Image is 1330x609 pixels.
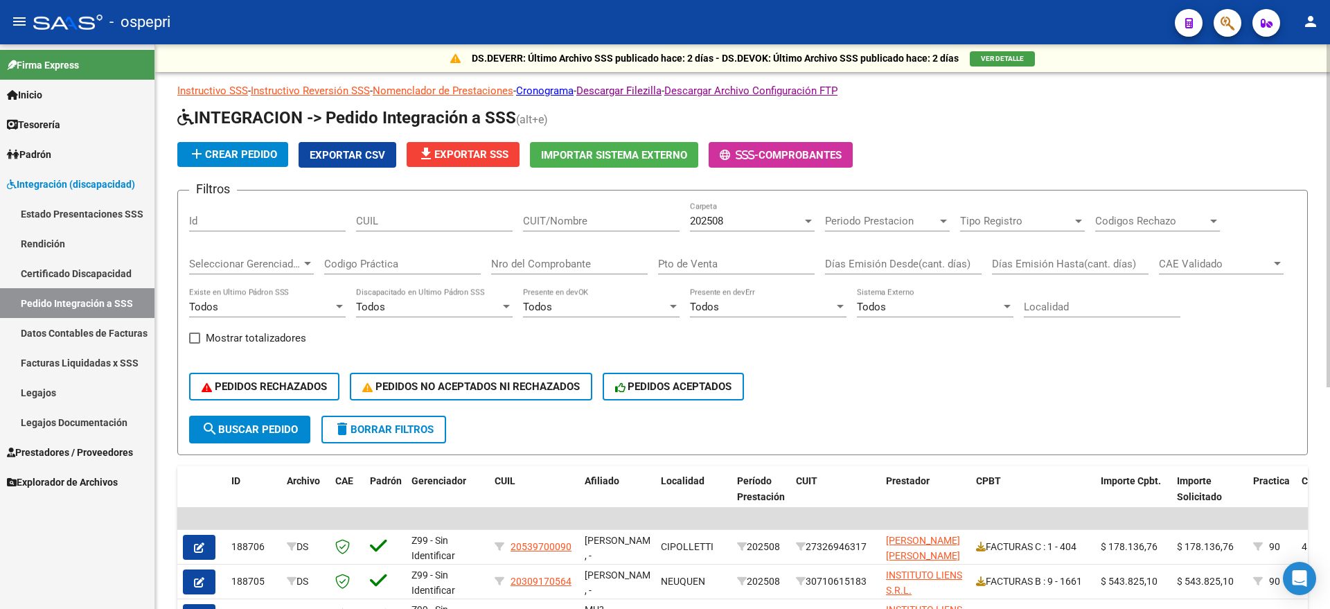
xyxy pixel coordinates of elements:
a: Nomenclador de Prestaciones [373,85,513,97]
button: PEDIDOS ACEPTADOS [603,373,745,400]
div: 27326946317 [796,539,875,555]
button: VER DETALLE [970,51,1035,67]
button: Buscar Pedido [189,416,310,443]
span: PEDIDOS NO ACEPTADOS NI RECHAZADOS [362,380,580,393]
div: FACTURAS C : 1 - 404 [976,539,1090,555]
mat-icon: menu [11,13,28,30]
span: Localidad [661,475,704,486]
span: INSTITUTO LIENS S.R.L. [886,570,962,597]
mat-icon: add [188,145,205,162]
span: VER DETALLE [981,55,1024,62]
button: PEDIDOS NO ACEPTADOS NI RECHAZADOS [350,373,592,400]
span: Todos [189,301,218,313]
datatable-header-cell: Gerenciador [406,466,489,527]
mat-icon: person [1302,13,1319,30]
span: Exportar CSV [310,149,385,161]
a: Cronograma [516,85,574,97]
span: Gerenciador [411,475,466,486]
span: Tesorería [7,117,60,132]
span: Z99 - Sin Identificar [411,535,455,562]
datatable-header-cell: Importe Cpbt. [1095,466,1171,527]
div: 202508 [737,574,785,590]
span: Codigos Rechazo [1095,215,1207,227]
span: Inicio [7,87,42,103]
div: Open Intercom Messenger [1283,562,1316,595]
span: Practica [1253,475,1290,486]
span: Mostrar totalizadores [206,330,306,346]
datatable-header-cell: Practica [1248,466,1296,527]
p: DS.DEVERR: Último Archivo SSS publicado hace: 2 días - DS.DEVOK: Último Archivo SSS publicado hac... [472,51,959,66]
span: Seleccionar Gerenciador [189,258,301,270]
span: Archivo [287,475,320,486]
span: Prestador [886,475,930,486]
span: Tipo Registro [960,215,1072,227]
span: CAE [335,475,353,486]
span: INTEGRACION -> Pedido Integración a SSS [177,108,516,127]
datatable-header-cell: Localidad [655,466,731,527]
span: 90 [1269,576,1280,587]
datatable-header-cell: ID [226,466,281,527]
span: 4 [1302,541,1307,552]
span: $ 543.825,10 [1101,576,1158,587]
div: DS [287,574,324,590]
span: Todos [523,301,552,313]
span: Comprobantes [759,149,842,161]
span: - [720,149,759,161]
datatable-header-cell: Afiliado [579,466,655,527]
span: $ 543.825,10 [1177,576,1234,587]
span: 202508 [690,215,723,227]
span: 20309170564 [511,576,571,587]
span: Crear Pedido [188,148,277,161]
span: NEUQUEN [661,576,705,587]
span: Todos [356,301,385,313]
button: Exportar SSS [407,142,520,167]
a: Descargar Archivo Configuración FTP [664,85,837,97]
a: Instructivo Reversión SSS [251,85,370,97]
div: 202508 [737,539,785,555]
h3: Filtros [189,179,237,199]
span: Todos [857,301,886,313]
span: $ 178.136,76 [1177,541,1234,552]
datatable-header-cell: CAE [330,466,364,527]
datatable-header-cell: Prestador [880,466,970,527]
a: Descargar Filezilla [576,85,662,97]
button: Importar Sistema Externo [530,142,698,168]
span: Afiliado [585,475,619,486]
span: Explorador de Archivos [7,475,118,490]
button: -Comprobantes [709,142,853,168]
span: CPBT [976,475,1001,486]
span: Z99 - Sin Identificar [411,570,455,597]
span: Padrón [370,475,402,486]
span: Importe Cpbt. [1101,475,1161,486]
span: Importar Sistema Externo [541,149,687,161]
datatable-header-cell: CUIL [489,466,579,527]
span: Buscar Pedido [202,423,298,436]
span: [PERSON_NAME] , - [585,535,659,562]
span: Integración (discapacidad) [7,177,135,192]
span: Padrón [7,147,51,162]
span: CAE Validado [1159,258,1271,270]
button: PEDIDOS RECHAZADOS [189,373,339,400]
mat-icon: delete [334,421,351,437]
button: Crear Pedido [177,142,288,167]
span: PEDIDOS RECHAZADOS [202,380,327,393]
datatable-header-cell: CPBT [970,466,1095,527]
div: FACTURAS B : 9 - 1661 [976,574,1090,590]
span: 90 [1269,541,1280,552]
span: [PERSON_NAME] , - [585,570,659,597]
span: - ospepri [109,7,170,37]
button: Borrar Filtros [321,416,446,443]
span: Todos [690,301,719,313]
span: ID [231,475,240,486]
span: Firma Express [7,58,79,73]
datatable-header-cell: Importe Solicitado [1171,466,1248,527]
datatable-header-cell: Padrón [364,466,406,527]
span: PEDIDOS ACEPTADOS [615,380,732,393]
span: Importe Solicitado [1177,475,1222,502]
span: Periodo Prestacion [825,215,937,227]
span: Exportar SSS [418,148,508,161]
div: 188705 [231,574,276,590]
mat-icon: search [202,421,218,437]
span: Prestadores / Proveedores [7,445,133,460]
span: CIPOLLETTI [661,541,713,552]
